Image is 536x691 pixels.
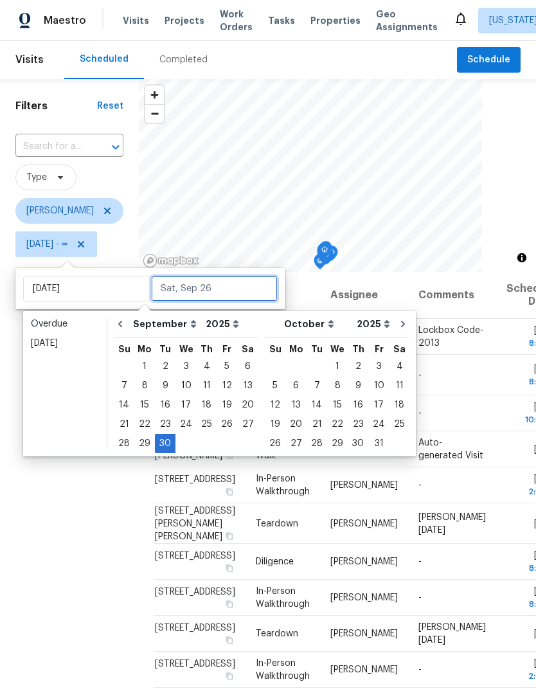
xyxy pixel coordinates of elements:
[114,395,134,415] div: Sun Sep 14 2025
[457,47,521,73] button: Schedule
[256,519,298,528] span: Teardown
[368,434,389,453] div: Fri Oct 31 2025
[139,79,482,272] canvas: Map
[389,357,409,375] div: 4
[467,52,510,68] span: Schedule
[134,415,155,434] div: Mon Sep 22 2025
[348,377,368,395] div: 9
[307,415,327,433] div: 21
[197,415,217,434] div: Thu Sep 25 2025
[134,415,155,433] div: 22
[155,357,175,376] div: Tue Sep 02 2025
[368,357,389,376] div: Fri Oct 03 2025
[330,629,398,638] span: [PERSON_NAME]
[155,435,175,453] div: 30
[237,357,258,376] div: Sat Sep 06 2025
[159,53,208,66] div: Completed
[368,396,389,414] div: 17
[285,396,307,414] div: 13
[418,665,422,674] span: -
[393,311,413,337] button: Go to next month
[222,345,231,354] abbr: Friday
[237,395,258,415] div: Sat Sep 20 2025
[265,376,285,395] div: Sun Oct 05 2025
[145,85,164,104] button: Zoom in
[317,243,330,263] div: Map marker
[118,345,130,354] abbr: Sunday
[175,376,197,395] div: Wed Sep 10 2025
[327,376,348,395] div: Wed Oct 08 2025
[80,53,129,66] div: Scheduled
[155,415,175,434] div: Tue Sep 23 2025
[155,475,235,484] span: [STREET_ADDRESS]
[368,395,389,415] div: Fri Oct 17 2025
[330,593,398,602] span: [PERSON_NAME]
[123,14,149,27] span: Visits
[256,587,310,609] span: In-Person Walkthrough
[307,376,327,395] div: Tue Oct 07 2025
[327,434,348,453] div: Wed Oct 29 2025
[197,376,217,395] div: Thu Sep 11 2025
[285,434,307,453] div: Mon Oct 27 2025
[389,415,409,433] div: 25
[330,481,398,490] span: [PERSON_NAME]
[145,104,164,123] button: Zoom out
[285,435,307,453] div: 27
[44,14,86,27] span: Maestro
[327,357,348,376] div: Wed Oct 01 2025
[327,396,348,414] div: 15
[197,415,217,433] div: 25
[348,357,368,375] div: 2
[265,415,285,434] div: Sun Oct 19 2025
[285,395,307,415] div: Mon Oct 13 2025
[268,16,295,25] span: Tasks
[327,377,348,395] div: 8
[237,396,258,414] div: 20
[327,435,348,453] div: 29
[155,506,235,541] span: [STREET_ADDRESS][PERSON_NAME][PERSON_NAME]
[348,395,368,415] div: Thu Oct 16 2025
[175,357,197,376] div: Wed Sep 03 2025
[368,415,389,434] div: Fri Oct 24 2025
[111,311,130,337] button: Go to previous month
[15,137,87,157] input: Search for an address...
[265,396,285,414] div: 12
[389,395,409,415] div: Sat Oct 18 2025
[256,557,294,566] span: Diligence
[197,357,217,375] div: 4
[224,598,235,610] button: Copy Address
[138,345,152,354] abbr: Monday
[319,241,332,261] div: Map marker
[285,415,307,433] div: 20
[114,435,134,453] div: 28
[348,415,368,434] div: Thu Oct 23 2025
[217,377,237,395] div: 12
[256,629,298,638] span: Teardown
[134,377,155,395] div: 8
[418,557,422,566] span: -
[175,395,197,415] div: Wed Sep 17 2025
[217,415,237,434] div: Fri Sep 26 2025
[327,415,348,434] div: Wed Oct 22 2025
[155,395,175,415] div: Tue Sep 16 2025
[114,396,134,414] div: 14
[265,434,285,453] div: Sun Oct 26 2025
[134,357,155,375] div: 1
[175,357,197,375] div: 3
[285,377,307,395] div: 6
[376,8,438,33] span: Geo Assignments
[224,486,235,498] button: Copy Address
[348,435,368,453] div: 30
[175,377,197,395] div: 10
[330,665,398,674] span: [PERSON_NAME]
[145,105,164,123] span: Zoom out
[197,357,217,376] div: Thu Sep 04 2025
[224,449,235,461] button: Copy Address
[307,435,327,453] div: 28
[418,409,422,418] span: -
[348,376,368,395] div: Thu Oct 09 2025
[179,345,193,354] abbr: Wednesday
[327,395,348,415] div: Wed Oct 15 2025
[289,345,303,354] abbr: Monday
[155,624,235,633] span: [STREET_ADDRESS]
